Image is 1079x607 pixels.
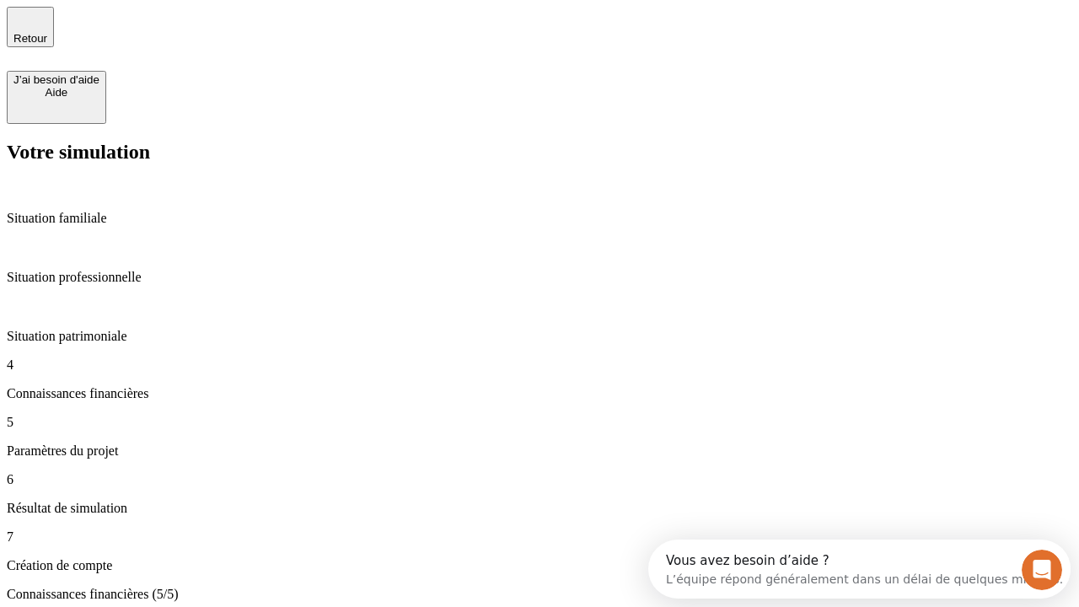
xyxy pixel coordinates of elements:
[7,529,1072,545] p: 7
[7,211,1072,226] p: Situation familiale
[7,329,1072,344] p: Situation patrimoniale
[13,73,99,86] div: J’ai besoin d'aide
[7,558,1072,573] p: Création de compte
[7,501,1072,516] p: Résultat de simulation
[7,71,106,124] button: J’ai besoin d'aideAide
[13,86,99,99] div: Aide
[7,587,1072,602] p: Connaissances financières (5/5)
[7,357,1072,373] p: 4
[7,270,1072,285] p: Situation professionnelle
[1022,550,1062,590] iframe: Intercom live chat
[7,472,1072,487] p: 6
[7,443,1072,459] p: Paramètres du projet
[648,540,1071,599] iframe: Intercom live chat discovery launcher
[18,28,415,46] div: L’équipe répond généralement dans un délai de quelques minutes.
[18,14,415,28] div: Vous avez besoin d’aide ?
[7,7,54,47] button: Retour
[7,415,1072,430] p: 5
[7,141,1072,164] h2: Votre simulation
[7,386,1072,401] p: Connaissances financières
[13,32,47,45] span: Retour
[7,7,464,53] div: Ouvrir le Messenger Intercom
